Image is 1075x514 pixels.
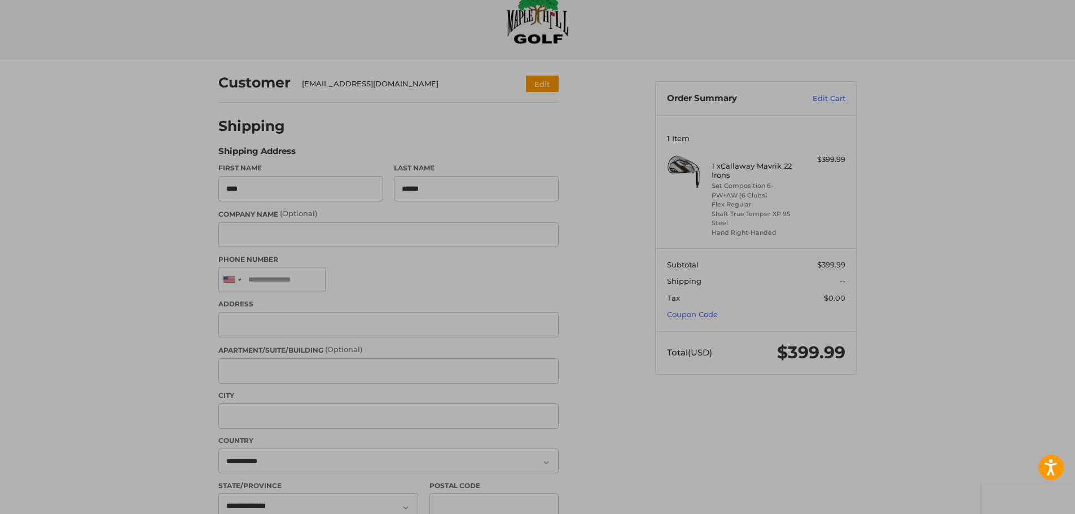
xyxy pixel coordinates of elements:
[667,134,845,143] h3: 1 Item
[526,76,559,92] button: Edit
[667,260,699,269] span: Subtotal
[712,209,798,228] li: Shaft True Temper XP 95 Steel
[982,484,1075,514] iframe: Google Customer Reviews
[667,93,788,104] h3: Order Summary
[667,347,712,358] span: Total (USD)
[712,200,798,209] li: Flex Regular
[218,74,291,91] h2: Customer
[667,310,718,319] a: Coupon Code
[219,267,245,292] div: United States: +1
[218,163,383,173] label: First Name
[218,344,559,355] label: Apartment/Suite/Building
[218,299,559,309] label: Address
[218,254,559,265] label: Phone Number
[817,260,845,269] span: $399.99
[777,342,845,363] span: $399.99
[824,293,845,302] span: $0.00
[429,481,559,491] label: Postal Code
[712,181,798,200] li: Set Composition 6-PW+AW (6 Clubs)
[325,345,362,354] small: (Optional)
[218,481,418,491] label: State/Province
[712,161,798,180] h4: 1 x Callaway Mavrik 22 Irons
[218,117,285,135] h2: Shipping
[840,276,845,285] span: --
[394,163,559,173] label: Last Name
[218,390,559,401] label: City
[218,145,296,163] legend: Shipping Address
[801,154,845,165] div: $399.99
[712,228,798,238] li: Hand Right-Handed
[667,293,680,302] span: Tax
[788,93,845,104] a: Edit Cart
[218,436,559,446] label: Country
[667,276,701,285] span: Shipping
[302,78,504,90] div: [EMAIL_ADDRESS][DOMAIN_NAME]
[280,209,317,218] small: (Optional)
[218,208,559,219] label: Company Name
